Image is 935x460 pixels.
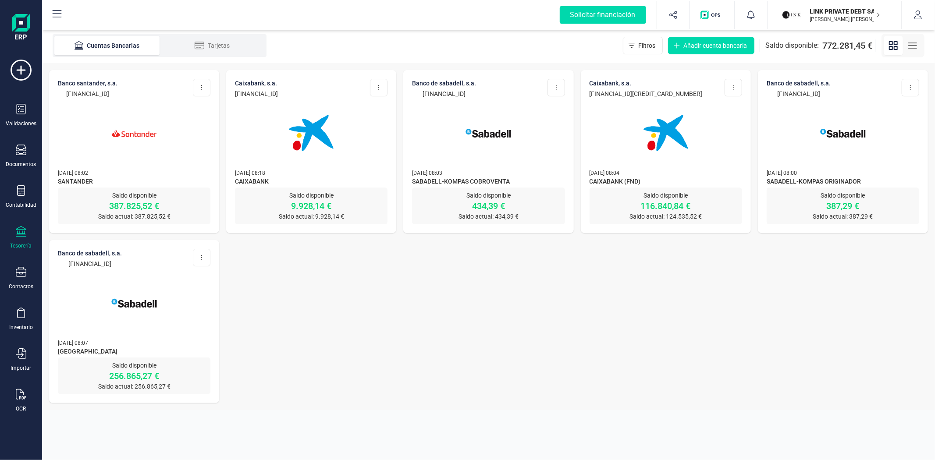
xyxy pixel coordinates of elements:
[590,170,620,176] span: [DATE] 08:04
[412,79,476,88] p: BANCO DE SABADELL, S.A.
[412,89,476,98] p: [FINANCIAL_ID]
[767,212,919,221] p: Saldo actual: 387,29 €
[412,170,442,176] span: [DATE] 08:03
[623,37,663,54] button: Filtros
[58,249,122,258] p: BANCO DE SABADELL, S.A.
[9,283,33,290] div: Contactos
[767,79,831,88] p: BANCO DE SABADELL, S.A.
[810,16,880,23] p: [PERSON_NAME] [PERSON_NAME]
[72,41,142,50] div: Cuentas Bancarias
[58,259,122,268] p: [FINANCIAL_ID]
[767,89,831,98] p: [FINANCIAL_ID]
[58,89,117,98] p: [FINANCIAL_ID]
[412,191,565,200] p: Saldo disponible
[590,191,742,200] p: Saldo disponible
[6,161,36,168] div: Documentos
[58,79,117,88] p: BANCO SANTANDER, S.A.
[549,1,657,29] button: Solicitar financiación
[6,120,36,127] div: Validaciones
[58,347,210,357] span: [GEOGRAPHIC_DATA]
[58,170,88,176] span: [DATE] 08:02
[235,191,388,200] p: Saldo disponible
[822,39,872,52] span: 772.281,45 €
[590,200,742,212] p: 116.840,84 €
[58,200,210,212] p: 387.825,52 €
[235,79,278,88] p: CAIXABANK, S.A.
[11,364,32,372] div: Importar
[11,242,32,249] div: Tesorería
[235,89,278,98] p: [FINANCIAL_ID]
[590,177,742,188] span: CAIXABANK (FND)
[765,40,819,51] span: Saldo disponible:
[58,361,210,370] p: Saldo disponible
[235,200,388,212] p: 9.928,14 €
[779,1,891,29] button: LILINK PRIVATE DEBT SA[PERSON_NAME] [PERSON_NAME]
[235,177,388,188] span: CAIXABANK
[58,212,210,221] p: Saldo actual: 387.825,52 €
[58,370,210,382] p: 256.865,27 €
[560,6,646,24] div: Solicitar financiación
[767,200,919,212] p: 387,29 €
[695,1,729,29] button: Logo de OPS
[412,212,565,221] p: Saldo actual: 434,39 €
[58,382,210,391] p: Saldo actual: 256.865,27 €
[590,79,703,88] p: CAIXABANK, S.A.
[767,191,919,200] p: Saldo disponible
[767,170,797,176] span: [DATE] 08:00
[590,212,742,221] p: Saldo actual: 124.535,52 €
[668,37,754,54] button: Añadir cuenta bancaria
[700,11,724,19] img: Logo de OPS
[235,212,388,221] p: Saldo actual: 9.928,14 €
[177,41,247,50] div: Tarjetas
[767,177,919,188] span: SABADELL-KOMPAS ORIGINADOR
[12,14,30,42] img: Logo Finanedi
[782,5,801,25] img: LI
[235,170,265,176] span: [DATE] 08:18
[412,200,565,212] p: 434,39 €
[6,202,36,209] div: Contabilidad
[638,41,655,50] span: Filtros
[16,405,26,412] div: OCR
[58,177,210,188] span: SANTANDER
[9,324,33,331] div: Inventario
[58,191,210,200] p: Saldo disponible
[683,41,747,50] span: Añadir cuenta bancaria
[590,89,703,98] p: [FINANCIAL_ID][CREDIT_CARD_NUMBER]
[412,177,565,188] span: SABADELL-KOMPAS COBROVENTA
[58,340,88,346] span: [DATE] 08:07
[810,7,880,16] p: LINK PRIVATE DEBT SA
